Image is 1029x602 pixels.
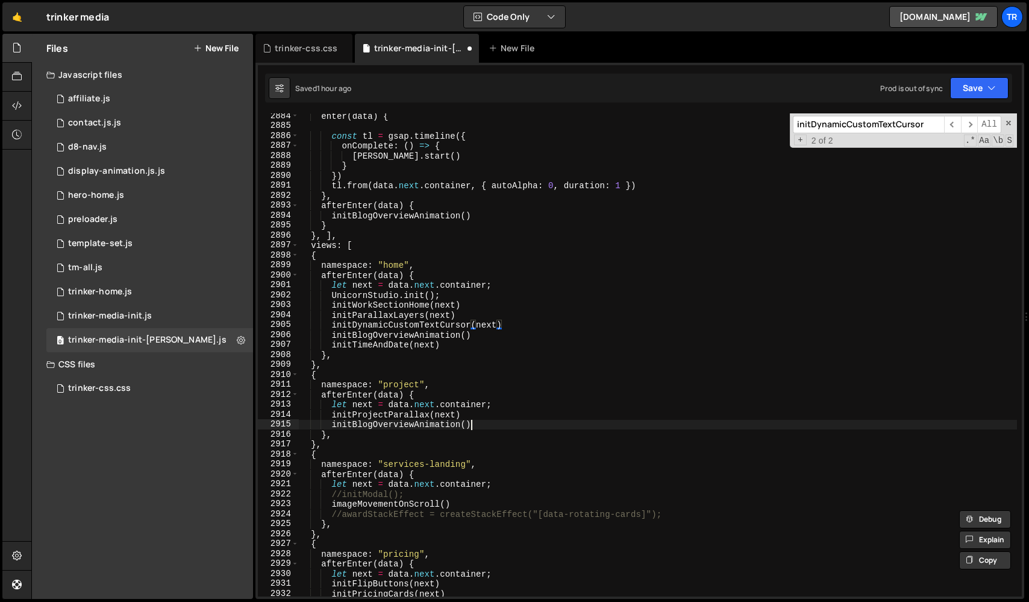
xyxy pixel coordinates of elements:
[258,230,299,241] div: 2896
[258,499,299,509] div: 2923
[68,311,152,322] div: trinker-media-init.js
[258,410,299,420] div: 2914
[258,489,299,499] div: 2922
[258,290,299,300] div: 2902
[258,270,299,280] div: 2900
[258,111,299,121] div: 2884
[258,459,299,469] div: 2919
[68,262,102,273] div: tm-all.js
[258,171,299,181] div: 2890
[258,300,299,310] div: 2903
[258,390,299,400] div: 2912
[46,135,253,159] div: 7205/28426.js
[961,116,978,133] span: ​
[464,6,565,28] button: Code Only
[258,141,299,151] div: 2887
[489,42,539,54] div: New File
[258,240,299,250] div: 2897
[258,260,299,270] div: 2899
[68,118,121,128] div: contact.js.js
[258,211,299,221] div: 2894
[68,383,131,394] div: trinker-css.css
[880,83,943,93] div: Prod is out of sync
[46,376,253,401] div: 7205/29316.css
[807,136,838,146] span: 2 of 2
[977,116,1001,133] span: Alt-Enter
[258,250,299,261] div: 2898
[46,256,253,280] div: 7205/29315.js
[46,87,253,111] div: 7205/28180.js
[944,116,961,133] span: ​
[46,159,253,183] div: 7205/28028.js
[258,200,299,211] div: 2893
[258,360,299,370] div: 2909
[46,111,253,135] div: 7205/34494.js
[46,232,253,256] div: 7205/27860.js
[46,10,109,24] div: trinker media
[32,352,253,376] div: CSS files
[258,529,299,539] div: 2926
[1006,135,1013,147] span: Search In Selection
[374,42,464,54] div: trinker-media-init-[PERSON_NAME].js
[57,337,64,346] span: 0
[258,379,299,390] div: 2911
[68,190,124,201] div: hero-home.js
[258,191,299,201] div: 2892
[258,370,299,380] div: 2910
[258,578,299,589] div: 2931
[258,549,299,559] div: 2928
[950,77,1009,99] button: Save
[959,531,1011,549] button: Explain
[959,510,1011,528] button: Debug
[68,287,132,297] div: trinker-home.js
[258,320,299,330] div: 2905
[2,2,32,31] a: 🤙
[193,43,239,53] button: New File
[46,42,68,55] h2: Files
[32,63,253,87] div: Javascript files
[258,131,299,141] div: 2886
[258,350,299,360] div: 2908
[889,6,998,28] a: [DOMAIN_NAME]
[258,330,299,340] div: 2906
[794,135,807,146] span: Toggle Replace mode
[317,83,352,93] div: 1 hour ago
[992,135,1004,147] span: Whole Word Search
[258,449,299,460] div: 2918
[258,399,299,410] div: 2913
[258,180,299,191] div: 2891
[258,479,299,489] div: 2921
[258,589,299,599] div: 2932
[275,42,337,54] div: trinker-css.css
[978,135,990,147] span: CaseSensitive Search
[258,151,299,161] div: 2888
[46,304,253,328] div: 7205/37302.js
[258,539,299,549] div: 2927
[46,328,253,352] div: 7205/38058.js
[258,160,299,171] div: 2889
[964,135,977,147] span: RegExp Search
[258,419,299,429] div: 2915
[258,559,299,569] div: 2929
[258,509,299,519] div: 2924
[295,83,351,93] div: Saved
[258,439,299,449] div: 2917
[46,183,253,208] div: 7205/28029.js
[258,429,299,440] div: 2916
[258,569,299,579] div: 2930
[68,142,107,153] div: d8-nav.js
[68,93,110,104] div: affiliate.js
[258,220,299,230] div: 2895
[68,335,227,346] div: trinker-media-init-[PERSON_NAME].js
[68,238,133,249] div: template-set.js
[46,280,253,304] div: 7205/35400.js
[959,551,1011,569] button: Copy
[258,280,299,290] div: 2901
[1001,6,1023,28] a: tr
[68,166,165,177] div: display-animation.js.js
[68,214,117,225] div: preloader.js
[258,121,299,131] div: 2885
[258,340,299,350] div: 2907
[258,469,299,480] div: 2920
